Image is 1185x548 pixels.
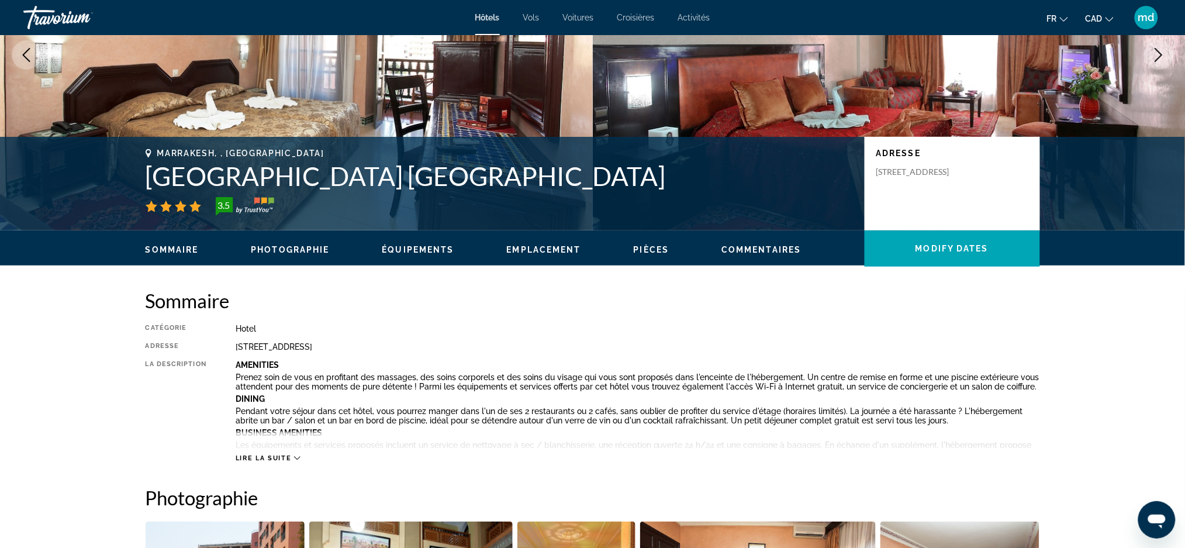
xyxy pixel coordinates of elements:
[634,245,669,254] span: Pièces
[507,245,581,254] span: Emplacement
[475,13,500,22] a: Hôtels
[1138,12,1155,23] span: md
[236,324,1040,333] div: Hotel
[236,394,265,404] b: Dining
[1138,501,1176,539] iframe: Bouton de lancement de la fenêtre de messagerie
[236,454,300,463] button: Lire la suite
[915,244,989,253] span: Modify Dates
[507,244,581,255] button: Emplacement
[721,244,801,255] button: Commentaires
[721,245,801,254] span: Commentaires
[236,406,1040,425] p: Pendant votre séjour dans cet hôtel, vous pourrez manger dans l'un de ses 2 restaurants ou 2 café...
[1144,40,1173,70] button: Next image
[1047,14,1057,23] span: fr
[1047,10,1068,27] button: Change language
[617,13,655,22] a: Croisières
[876,149,1028,158] p: Adresse
[146,244,199,255] button: Sommaire
[146,486,1040,509] h2: Photographie
[12,40,41,70] button: Previous image
[251,245,329,254] span: Photographie
[146,161,853,191] h1: [GEOGRAPHIC_DATA] [GEOGRAPHIC_DATA]
[236,342,1040,351] div: [STREET_ADDRESS]
[1131,5,1162,30] button: User Menu
[382,244,454,255] button: Équipements
[236,428,322,437] b: Business Amenities
[634,244,669,255] button: Pièces
[146,289,1040,312] h2: Sommaire
[157,149,324,158] span: Marrakesh, , [GEOGRAPHIC_DATA]
[865,230,1040,267] button: Modify Dates
[236,360,279,370] b: Amenities
[251,244,329,255] button: Photographie
[678,13,710,22] a: Activités
[146,360,206,448] div: La description
[216,197,274,216] img: TrustYou guest rating badge
[563,13,594,22] a: Voitures
[146,324,206,333] div: Catégorie
[212,198,236,212] div: 3.5
[382,245,454,254] span: Équipements
[23,2,140,33] a: Travorium
[1086,14,1103,23] span: CAD
[146,342,206,351] div: Adresse
[236,454,291,462] span: Lire la suite
[1086,10,1114,27] button: Change currency
[236,373,1040,391] p: Prenez soin de vous en profitant des massages, des soins corporels et des soins du visage qui vou...
[146,245,199,254] span: Sommaire
[523,13,540,22] a: Vols
[876,167,970,177] p: [STREET_ADDRESS]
